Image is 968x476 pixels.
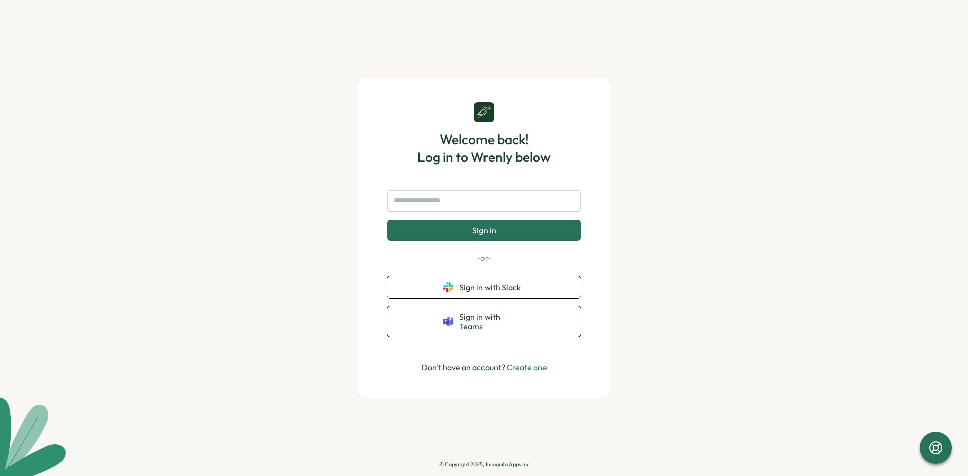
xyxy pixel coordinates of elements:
[439,461,529,468] p: © Copyright 2025, Incognito Apps Inc
[459,283,525,292] span: Sign in with Slack
[507,362,547,372] a: Create one
[459,312,525,331] span: Sign in with Teams
[387,306,581,337] button: Sign in with Teams
[421,361,547,374] p: Don't have an account?
[417,130,551,166] h1: Welcome back! Log in to Wrenly below
[387,220,581,241] button: Sign in
[387,253,581,264] p: -or-
[472,226,496,235] span: Sign in
[387,276,581,298] button: Sign in with Slack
